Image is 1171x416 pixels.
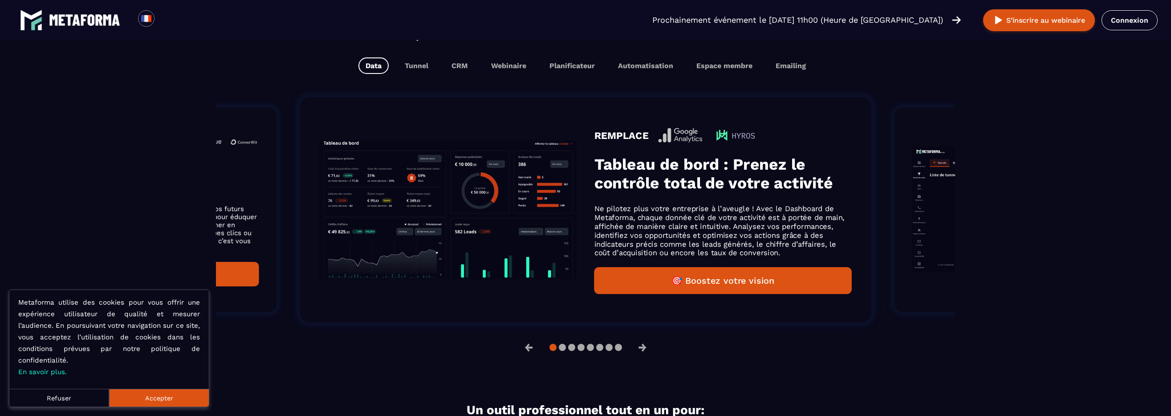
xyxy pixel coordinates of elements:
button: Tunnel [398,57,435,74]
img: icon [659,128,703,143]
button: Webinaire [484,57,533,74]
p: Metaforma utilise des cookies pour vous offrir une expérience utilisateur de qualité et mesurer l... [18,297,200,378]
img: icon [712,126,756,145]
h3: Envoyez des campagnes d'emailing [25,160,259,194]
button: ← [517,337,541,358]
button: Refuser [9,389,109,407]
img: icon [181,139,221,145]
h4: REMPLACE [594,130,649,141]
h3: Tableau de bord : Prenez le contrôle total de votre activité [594,155,852,192]
img: logo [20,9,42,31]
img: arrow-right [952,15,961,25]
button: 🎯 Boostez votre vision [594,267,852,294]
img: play [993,15,1004,26]
button: Data [358,57,389,74]
button: → [631,337,654,358]
a: Connexion [1102,10,1158,30]
button: 📧 Convertissez par mail [25,262,259,286]
button: Automatisation [611,57,680,74]
input: Search for option [162,15,169,25]
button: Emailing [768,57,813,74]
img: icon [230,133,257,151]
img: gif [912,147,1146,273]
button: Planificateur [542,57,602,74]
button: CRM [444,57,475,74]
button: Accepter [109,389,209,407]
p: Ne pilotez plus votre entreprise à l’aveugle ! Avec le Dashboard de Metaforma, chaque donnée clé ... [594,204,852,257]
a: En savoir plus. [18,368,67,376]
p: Prochainement événement le [DATE] 11h00 (Heure de [GEOGRAPHIC_DATA]) [652,14,943,26]
button: Espace membre [689,57,760,74]
img: gif [319,140,577,280]
img: logo [49,14,120,26]
div: Search for option [155,10,176,30]
p: La règle d'or, c'est de jouer la carte de la proximité avec vos futurs clients. L'emailing, c'est... [25,205,259,253]
button: S’inscrire au webinaire [983,9,1095,31]
img: fr [141,13,152,24]
section: Gallery [216,83,955,337]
